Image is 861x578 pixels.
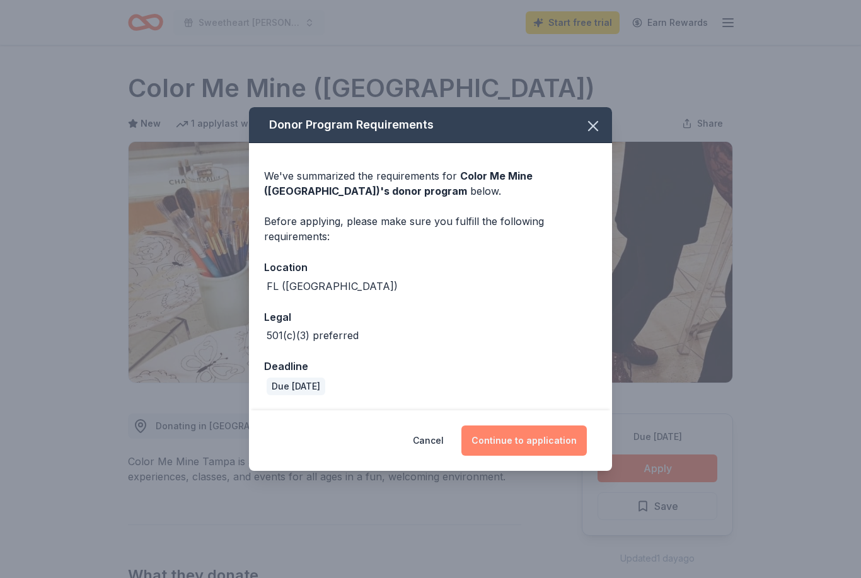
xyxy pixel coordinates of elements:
div: Donor Program Requirements [249,107,612,143]
div: Legal [264,309,597,325]
div: FL ([GEOGRAPHIC_DATA]) [267,279,398,294]
div: Deadline [264,358,597,374]
div: We've summarized the requirements for below. [264,168,597,199]
button: Continue to application [461,425,587,456]
div: Due [DATE] [267,378,325,395]
div: Before applying, please make sure you fulfill the following requirements: [264,214,597,244]
div: Location [264,259,597,275]
button: Cancel [413,425,444,456]
div: 501(c)(3) preferred [267,328,359,343]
